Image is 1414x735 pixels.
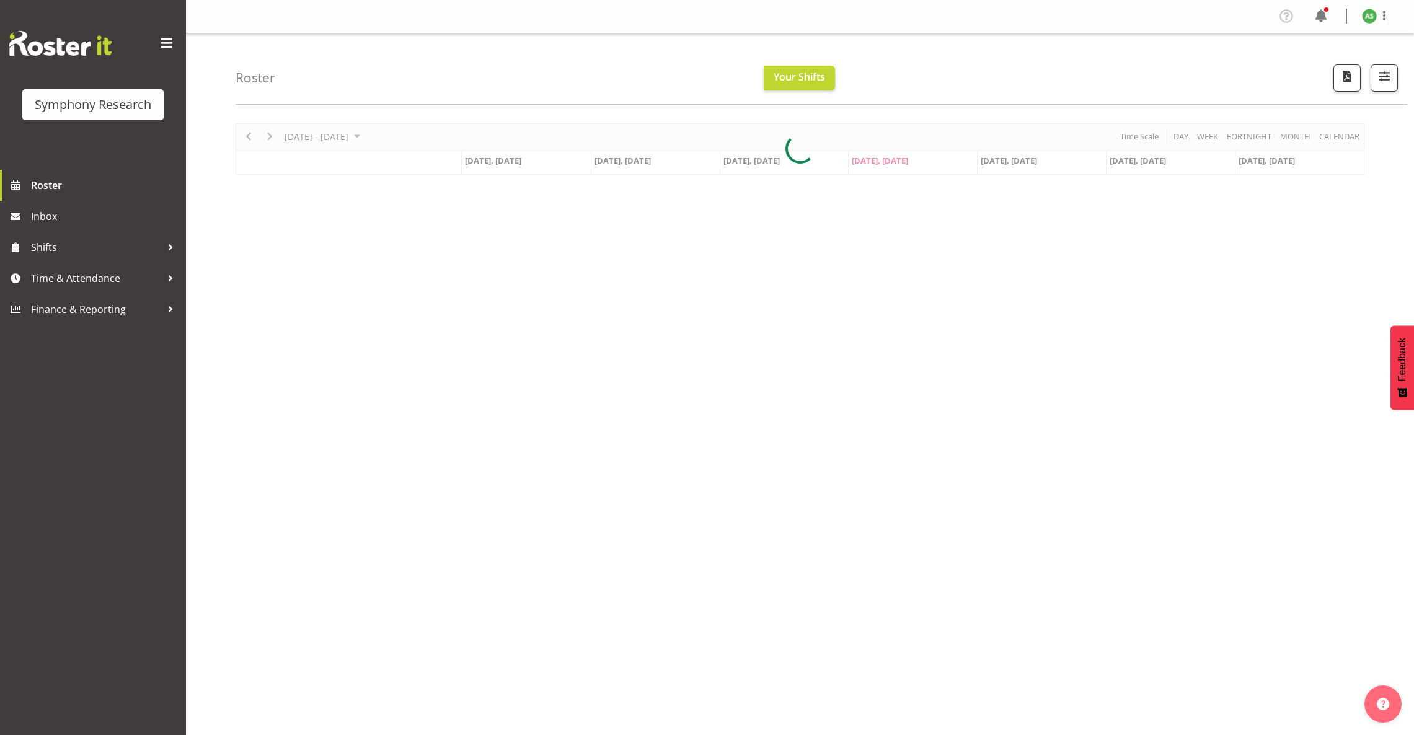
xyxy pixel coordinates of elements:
button: Filter Shifts [1371,64,1398,92]
img: Rosterit website logo [9,31,112,56]
button: Download a PDF of the roster according to the set date range. [1333,64,1361,92]
h4: Roster [236,71,275,85]
span: Inbox [31,207,180,226]
button: Feedback - Show survey [1390,325,1414,410]
span: Time & Attendance [31,269,161,288]
span: Shifts [31,238,161,257]
img: help-xxl-2.png [1377,698,1389,710]
div: Symphony Research [35,95,151,114]
span: Roster [31,176,180,195]
img: ange-steiger11422.jpg [1362,9,1377,24]
span: Feedback [1397,338,1408,381]
span: Finance & Reporting [31,300,161,319]
span: Your Shifts [774,70,825,84]
button: Your Shifts [764,66,835,90]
